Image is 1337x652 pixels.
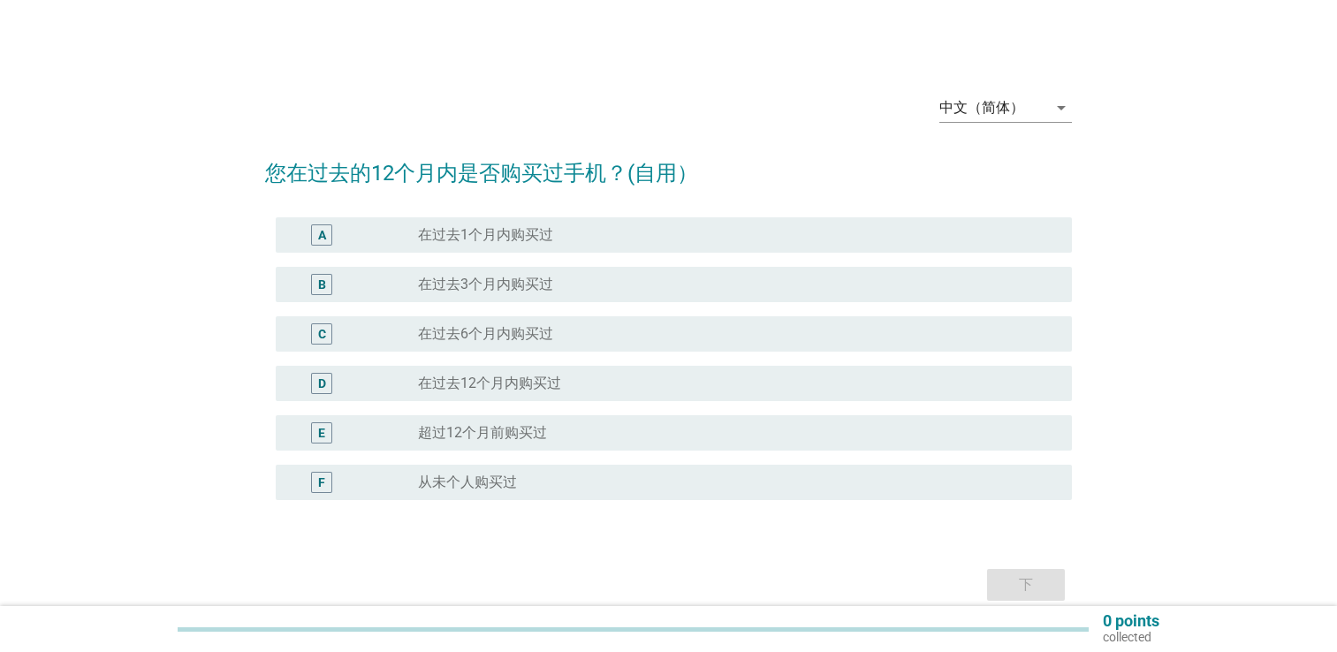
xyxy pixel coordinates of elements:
p: 0 points [1103,613,1159,629]
div: B [318,276,326,294]
label: 在过去12个月内购买过 [418,375,561,392]
h2: 您在过去的12个月内是否购买过手机？(自用） [265,140,1072,189]
p: collected [1103,629,1159,645]
div: C [318,325,326,344]
div: E [318,424,325,443]
i: arrow_drop_down [1051,97,1072,118]
div: A [318,226,326,245]
div: 中文（简体） [939,100,1024,116]
label: 超过12个月前购买过 [418,424,547,442]
label: 在过去1个月内购买过 [418,226,553,244]
label: 在过去3个月内购买过 [418,276,553,293]
label: 在过去6个月内购买过 [418,325,553,343]
div: F [318,474,325,492]
div: D [318,375,326,393]
label: 从未个人购买过 [418,474,517,491]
